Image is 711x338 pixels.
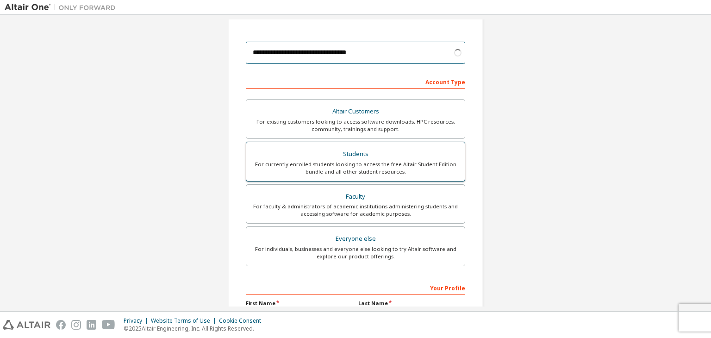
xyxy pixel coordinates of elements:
[151,317,219,325] div: Website Terms of Use
[358,300,465,307] label: Last Name
[252,245,459,260] div: For individuals, businesses and everyone else looking to try Altair software and explore our prod...
[102,320,115,330] img: youtube.svg
[252,148,459,161] div: Students
[252,203,459,218] div: For faculty & administrators of academic institutions administering students and accessing softwa...
[124,317,151,325] div: Privacy
[5,3,120,12] img: Altair One
[252,190,459,203] div: Faculty
[3,320,50,330] img: altair_logo.svg
[252,232,459,245] div: Everyone else
[71,320,81,330] img: instagram.svg
[252,118,459,133] div: For existing customers looking to access software downloads, HPC resources, community, trainings ...
[246,300,353,307] label: First Name
[56,320,66,330] img: facebook.svg
[219,317,267,325] div: Cookie Consent
[87,320,96,330] img: linkedin.svg
[252,105,459,118] div: Altair Customers
[252,161,459,175] div: For currently enrolled students looking to access the free Altair Student Edition bundle and all ...
[124,325,267,332] p: © 2025 Altair Engineering, Inc. All Rights Reserved.
[246,74,465,89] div: Account Type
[246,280,465,295] div: Your Profile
